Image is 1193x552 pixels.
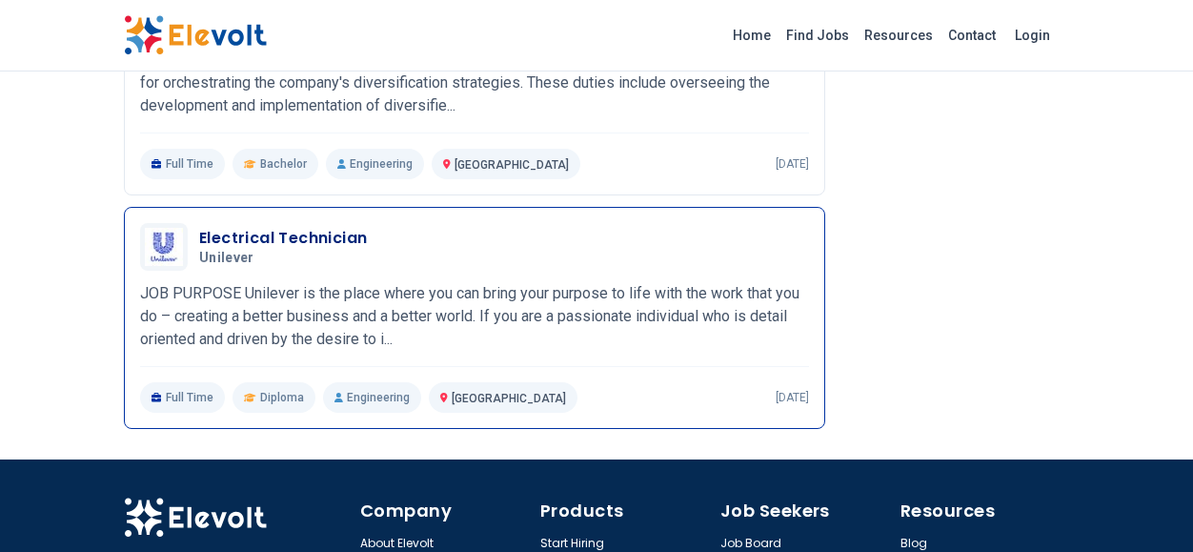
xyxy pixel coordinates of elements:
p: Full Time [140,382,225,413]
h4: Resources [900,498,1069,524]
p: Engineering [323,382,421,413]
p: [DATE] [776,390,809,405]
span: [GEOGRAPHIC_DATA] [452,392,566,405]
img: Elevolt [124,498,267,538]
p: Job Summary Reporting to the General Manager, Commercial Services, the job holder is responsible ... [140,49,809,117]
a: About Elevolt [360,536,434,551]
a: Home [725,20,778,51]
iframe: Chat Widget [1098,460,1193,552]
a: Blog [900,536,927,551]
a: Find Jobs [778,20,857,51]
span: Unilever [199,250,254,267]
span: [GEOGRAPHIC_DATA] [455,158,569,172]
p: Engineering [326,149,424,179]
a: Contact [940,20,1003,51]
a: Start Hiring [540,536,604,551]
h3: Electrical Technician [199,227,367,250]
img: Unilever [145,228,183,266]
p: JOB PURPOSE Unilever is the place where you can bring your purpose to life with the work that you... [140,282,809,351]
h4: Products [540,498,709,524]
a: Resources [857,20,940,51]
img: Elevolt [124,15,267,55]
a: Job Board [720,536,781,551]
h4: Company [360,498,529,524]
p: [DATE] [776,156,809,172]
a: Login [1003,16,1062,54]
a: UnileverElectrical TechnicianUnileverJOB PURPOSE Unilever is the place where you can bring your p... [140,223,809,413]
p: Full Time [140,149,225,179]
span: Diploma [260,390,304,405]
span: Bachelor [260,156,307,172]
h4: Job Seekers [720,498,889,524]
